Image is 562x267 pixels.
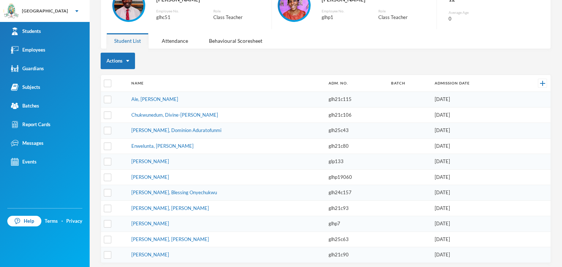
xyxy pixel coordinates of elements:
[325,185,387,201] td: glh24c157
[131,236,209,242] a: [PERSON_NAME], [PERSON_NAME]
[325,92,387,108] td: glh21c115
[11,121,50,128] div: Report Cards
[325,75,387,92] th: Adm. No.
[128,75,325,92] th: Name
[431,75,517,92] th: Admission Date
[11,46,45,54] div: Employees
[156,14,202,21] div: glhc51
[431,169,517,185] td: [DATE]
[213,14,266,21] div: Class Teacher
[213,8,266,14] div: Role
[131,252,169,257] a: [PERSON_NAME]
[322,14,368,21] div: glhp1
[61,218,63,225] div: ·
[449,15,505,23] div: 0
[201,33,270,49] div: Behavioural Scoresheet
[11,158,37,166] div: Events
[431,92,517,108] td: [DATE]
[154,33,196,49] div: Attendance
[431,200,517,216] td: [DATE]
[7,216,41,227] a: Help
[378,14,431,21] div: Class Teacher
[325,107,387,123] td: glh21c106
[325,154,387,170] td: glp133
[131,96,178,102] a: Ale, [PERSON_NAME]
[431,216,517,232] td: [DATE]
[540,81,545,86] img: +
[325,123,387,139] td: glh25c43
[11,83,40,91] div: Subjects
[325,200,387,216] td: glh21c93
[106,33,149,49] div: Student List
[325,138,387,154] td: glh21c80
[66,218,82,225] a: Privacy
[131,143,194,149] a: Enwelunta, [PERSON_NAME]
[22,8,68,14] div: [GEOGRAPHIC_DATA]
[325,232,387,247] td: glh25c63
[387,75,431,92] th: Batch
[322,8,368,14] div: Employee No.
[325,169,387,185] td: glhp19060
[431,247,517,263] td: [DATE]
[431,154,517,170] td: [DATE]
[131,205,209,211] a: [PERSON_NAME], [PERSON_NAME]
[11,139,44,147] div: Messages
[431,185,517,201] td: [DATE]
[11,65,44,72] div: Guardians
[4,4,19,19] img: logo
[45,218,58,225] a: Terms
[11,27,41,35] div: Students
[431,232,517,247] td: [DATE]
[131,189,217,195] a: [PERSON_NAME], Blessing Onyechukwu
[431,107,517,123] td: [DATE]
[131,112,218,118] a: Chukwunedum, Divine-[PERSON_NAME]
[131,221,169,226] a: [PERSON_NAME]
[431,138,517,154] td: [DATE]
[431,123,517,139] td: [DATE]
[325,216,387,232] td: glhp7
[325,247,387,263] td: glh21c90
[131,174,169,180] a: [PERSON_NAME]
[101,53,135,69] button: Actions
[449,10,505,15] div: Average Age
[378,8,431,14] div: Role
[131,158,169,164] a: [PERSON_NAME]
[131,127,221,133] a: [PERSON_NAME], Dominion Aduratofunmi
[156,8,202,14] div: Employee No.
[11,102,39,110] div: Batches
